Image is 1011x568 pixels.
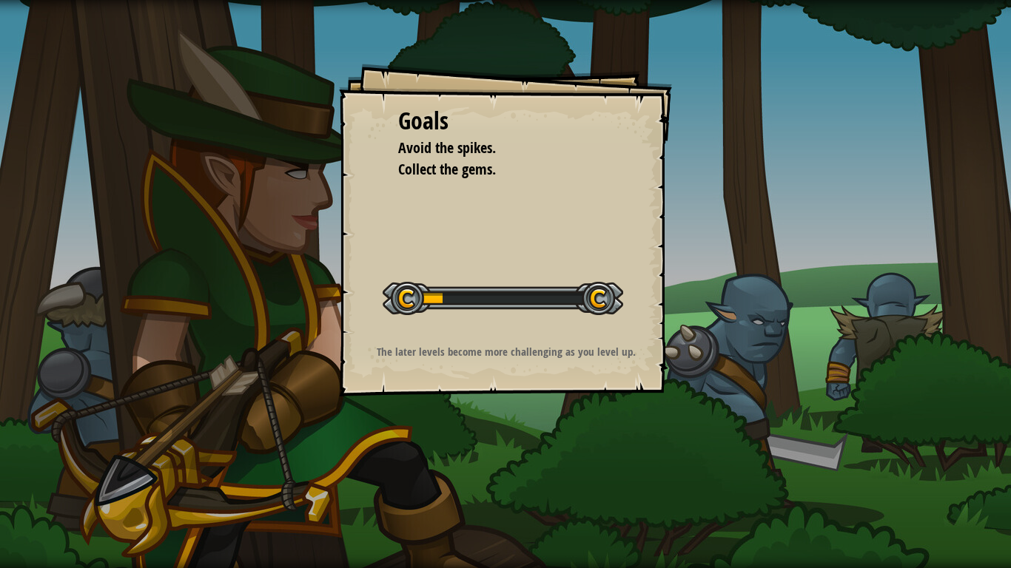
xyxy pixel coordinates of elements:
[398,104,613,138] div: Goals
[380,138,609,159] li: Avoid the spikes.
[398,159,496,179] span: Collect the gems.
[398,138,496,158] span: Avoid the spikes.
[357,344,654,359] p: The later levels become more challenging as you level up.
[380,159,609,180] li: Collect the gems.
